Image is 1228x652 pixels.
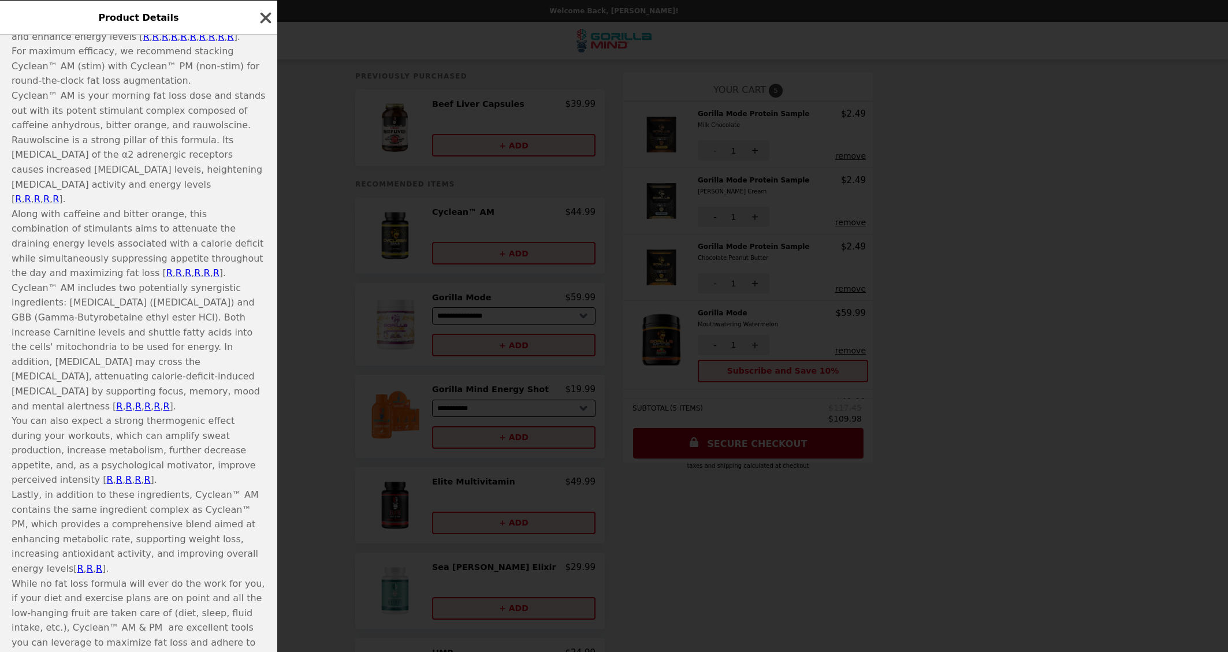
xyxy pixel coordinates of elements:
span: , [182,267,185,278]
span: , [113,474,116,485]
span: , [187,31,190,42]
span: , [160,401,163,412]
a: R [15,193,21,204]
span: , [150,31,152,42]
a: R [77,563,83,574]
span: Cyclean™ AM includes two potentially synergistic ingredients: [MEDICAL_DATA] ([MEDICAL_DATA]) and... [12,282,260,412]
span: ]. [151,474,157,485]
span: , [141,474,144,485]
a: R [87,563,93,574]
a: R [204,267,210,278]
a: R [176,267,182,278]
span: , [168,31,171,42]
span: ]. [219,267,226,278]
a: R [96,563,102,574]
a: R [163,401,169,412]
span: , [50,193,53,204]
span: , [132,474,135,485]
a: R [162,31,168,42]
a: R [43,193,50,204]
span: ]. [170,401,176,412]
span: , [200,267,203,278]
a: R [126,401,132,412]
a: R [209,31,215,42]
span: Product Details [98,12,178,23]
a: R [144,474,150,485]
span: [ [73,563,77,574]
span: Lastly, in addition to these ingredients, Cyclean™ AM contains the same ingredient complex as Cyc... [12,489,259,574]
span: , [173,267,176,278]
a: R [180,31,187,42]
span: ]. [59,193,65,204]
a: R [53,193,59,204]
span: , [210,267,213,278]
span: , [93,563,96,574]
a: R [116,401,122,412]
a: R [107,474,113,485]
span: , [191,267,194,278]
a: R [34,193,40,204]
a: R [143,31,150,42]
span: , [142,401,144,412]
span: You can also expect a strong thermogenic effect during your workouts, which can amplify sweat pro... [12,415,256,485]
a: R [144,401,151,412]
a: R [218,31,224,42]
span: ]. [102,563,109,574]
span: , [224,31,227,42]
a: R [152,31,159,42]
span: Along with caffeine and bitter orange, this combination of stimulants aims to attenuate the drain... [12,208,263,278]
a: R [154,401,160,412]
span: , [122,401,125,412]
a: R [135,401,142,412]
a: R [190,31,196,42]
a: R [228,31,234,42]
span: , [159,31,162,42]
span: , [21,193,24,204]
span: , [151,401,154,412]
a: R [199,31,206,42]
a: R [135,474,141,485]
a: R [24,193,31,204]
a: R [125,474,132,485]
span: ]. [234,31,240,42]
a: R [171,31,177,42]
span: , [132,401,135,412]
span: Rauwolscine is a strong pillar of this formula. Its [MEDICAL_DATA] of the α2 adrenergic receptors... [12,135,262,204]
span: , [122,474,125,485]
a: R [213,267,219,278]
a: R [194,267,200,278]
span: , [177,31,180,42]
span: , [40,193,43,204]
a: R [166,267,173,278]
span: , [206,31,209,42]
span: R [116,474,122,485]
span: Cyclean™ AM is your morning fat loss dose and stands out with its potent stimulant complex compos... [12,90,265,131]
span: , [31,193,34,204]
span: , [196,31,199,42]
span: For maximum efficacy, we recommend stacking Cyclean™ AM (stim) with Cyclean™ PM (non-stim) for ro... [12,46,259,86]
a: R [185,267,191,278]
